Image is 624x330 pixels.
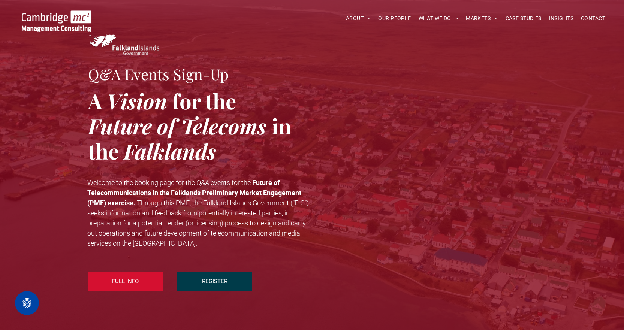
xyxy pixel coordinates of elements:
a: FULL INFO [88,272,163,291]
span: A [88,87,102,115]
span: the Falkland Islands Government (“FIG”) seeks information and feedback from potentially intereste... [87,199,309,247]
strong: Future of Telecommunications in the Falklands Preliminary Market Engagement (PME) exercise. [87,179,301,207]
a: INSIGHTS [545,13,577,24]
span: in [272,112,291,140]
span: Through this PME, [137,199,191,207]
span: for the [172,87,236,115]
a: ABOUT [342,13,375,24]
span: FULL INFO [112,272,139,291]
img: Go to Homepage [22,10,91,32]
span: the [88,137,119,165]
span: REGISTER [202,272,227,291]
span: Vision [107,87,167,115]
a: WHAT WE DO [415,13,462,24]
a: MARKETS [462,13,501,24]
span: Falklands [124,137,216,165]
span: Welcome to the booking page for the Q&A events for the [87,179,251,187]
a: OUR PEOPLE [374,13,415,24]
span: Future of Telecoms [88,112,266,140]
a: CONTACT [577,13,609,24]
a: REGISTER [177,272,252,291]
span: Q&A Events Sign-Up [88,64,229,84]
a: CASE STUDIES [502,13,545,24]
